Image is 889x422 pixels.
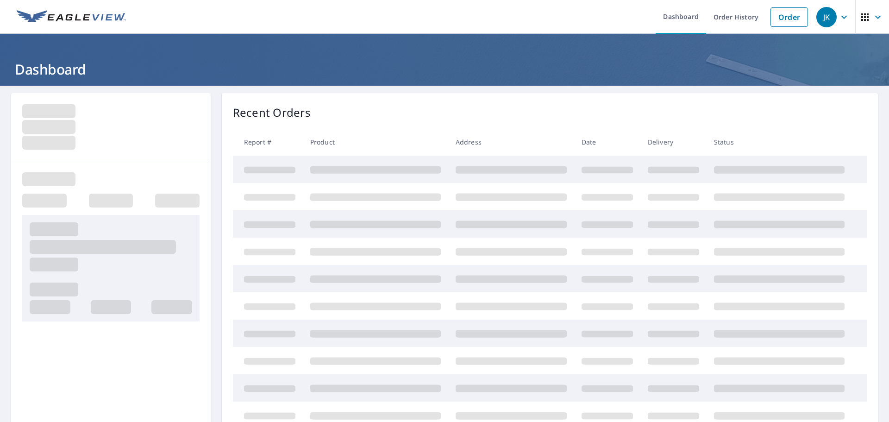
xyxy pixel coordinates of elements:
[640,128,707,156] th: Delivery
[17,10,126,24] img: EV Logo
[11,60,878,79] h1: Dashboard
[707,128,852,156] th: Status
[233,104,311,121] p: Recent Orders
[303,128,448,156] th: Product
[816,7,837,27] div: JK
[233,128,303,156] th: Report #
[574,128,640,156] th: Date
[770,7,808,27] a: Order
[448,128,574,156] th: Address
